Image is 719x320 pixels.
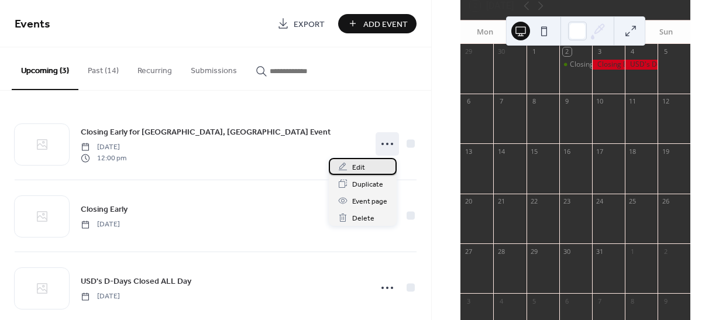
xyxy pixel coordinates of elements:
div: 7 [497,97,505,106]
span: [DATE] [81,291,120,302]
div: 14 [497,147,505,156]
div: 19 [661,147,670,156]
div: 9 [563,97,572,106]
div: 4 [628,47,637,56]
div: 13 [464,147,473,156]
div: 29 [464,47,473,56]
div: 6 [563,297,572,305]
div: 1 [530,47,539,56]
div: 18 [628,147,637,156]
div: 25 [628,197,637,206]
button: Add Event [338,14,417,33]
span: Delete [352,212,374,225]
div: 10 [596,97,604,106]
div: 15 [530,147,539,156]
div: 29 [530,247,539,256]
button: Submissions [181,47,246,89]
button: Past (14) [78,47,128,89]
span: USD's D-Days Closed ALL Day [81,276,191,288]
span: Events [15,13,50,36]
div: 21 [497,197,505,206]
span: Export [294,18,325,30]
a: Export [269,14,333,33]
div: 2 [563,47,572,56]
div: Closing Early [592,60,625,70]
div: 11 [628,97,637,106]
div: 23 [563,197,572,206]
div: 26 [661,197,670,206]
span: Closing Early for [GEOGRAPHIC_DATA], [GEOGRAPHIC_DATA] Event [81,126,331,139]
div: Sun [651,20,681,44]
div: 8 [628,297,637,305]
div: 16 [563,147,572,156]
span: Edit [352,161,365,174]
div: 28 [497,247,505,256]
div: 9 [661,297,670,305]
div: Mon [470,20,500,44]
div: 6 [464,97,473,106]
div: 2 [661,247,670,256]
div: 8 [530,97,539,106]
div: 1 [628,247,637,256]
span: [DATE] [81,219,120,230]
div: 17 [596,147,604,156]
div: 5 [661,47,670,56]
div: Closing Early for Columbus, NE Event [559,60,592,70]
div: 24 [596,197,604,206]
div: 27 [464,247,473,256]
div: 30 [497,47,505,56]
span: Add Event [363,18,408,30]
a: Closing Early [81,202,128,216]
a: Closing Early for [GEOGRAPHIC_DATA], [GEOGRAPHIC_DATA] Event [81,125,331,139]
span: [DATE] [81,142,126,153]
a: USD's D-Days Closed ALL Day [81,274,191,288]
div: USD's D-Days Closed ALL Day [625,60,658,70]
span: Event page [352,195,387,208]
div: 30 [563,247,572,256]
div: 20 [464,197,473,206]
div: Tue [500,20,531,44]
span: Closing Early [81,204,128,216]
div: 3 [596,47,604,56]
div: 12 [661,97,670,106]
div: 5 [530,297,539,305]
button: Recurring [128,47,181,89]
div: 31 [596,247,604,256]
div: 4 [497,297,505,305]
span: Duplicate [352,178,383,191]
span: 12:00 pm [81,153,126,163]
button: Upcoming (3) [12,47,78,90]
div: 22 [530,197,539,206]
div: 3 [464,297,473,305]
div: 7 [596,297,604,305]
